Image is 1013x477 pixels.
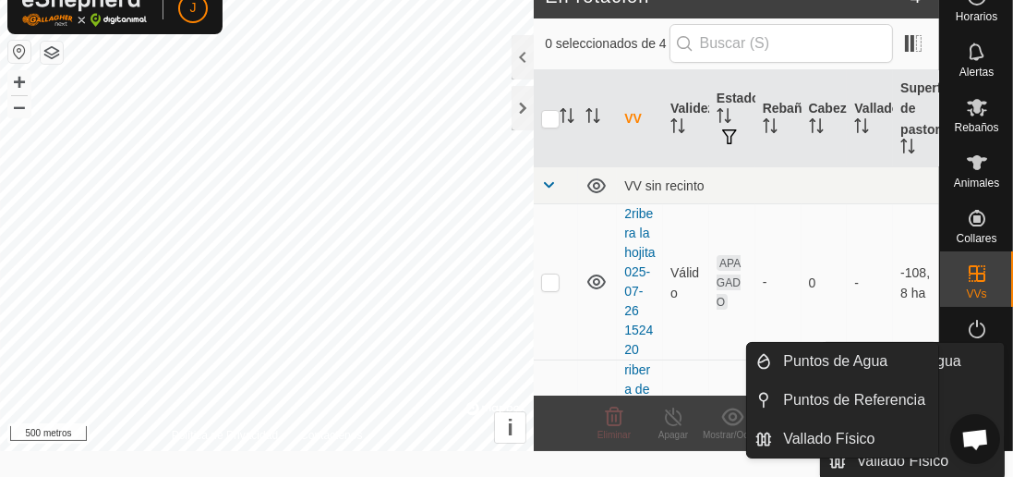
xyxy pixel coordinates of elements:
[507,415,513,440] font: i
[747,343,938,380] li: Puntos de Agua
[783,350,887,373] span: Puntos de Agua
[959,66,994,79] font: Alertas
[954,177,999,190] font: Animales
[783,389,925,411] span: Puntos de Referencia
[597,430,631,440] font: Eliminar
[857,350,961,373] span: Puntos de Agua
[763,101,810,116] font: Rebaño
[624,178,704,193] font: VV sin recinto
[670,264,699,300] font: Válido
[172,427,278,444] a: Política de Privacidad
[854,275,859,289] font: -
[772,382,938,419] a: Puntos de Referencia
[854,101,899,116] font: Vallado
[747,382,938,419] li: Puntos de Referencia
[545,36,667,51] font: 0 seleccionados de 4
[772,343,938,380] a: Puntos de Agua
[809,101,862,116] font: Cabezas
[560,111,574,126] p-sorticon: Activar para ordenar
[624,206,655,357] a: 2ribera la hojita025-07-26 152420
[900,80,963,136] font: Superficie de pastoreo
[717,111,731,126] p-sorticon: Activar para ordenar
[41,42,63,64] button: Capas del Mapa
[950,414,1000,464] div: Chat abierto
[783,428,874,450] span: Vallado Físico
[763,121,778,136] p-sorticon: Activar para ordenar
[300,429,362,442] font: Contáctenos
[624,111,642,126] font: VV
[13,69,26,94] font: +
[717,257,741,309] font: APAGADO
[8,41,30,63] button: Restablecer Mapa
[172,429,278,442] font: Política de Privacidad
[809,275,816,289] font: 0
[857,450,948,472] span: Vallado Físico
[956,10,997,23] font: Horarios
[670,101,714,116] font: Validez
[747,421,938,458] li: Vallado Físico
[495,412,525,443] button: i
[300,427,362,444] a: Contáctenos
[669,24,893,63] input: Buscar (S)
[13,93,25,118] font: –
[658,430,688,440] font: Apagar
[8,95,30,117] button: –
[900,264,930,300] font: -108,8 ha
[966,287,986,300] font: VVs
[670,121,685,136] p-sorticon: Activar para ordenar
[717,91,760,105] font: Estado
[954,121,998,134] font: Rebaños
[809,121,824,136] p-sorticon: Activar para ordenar
[956,232,996,245] font: Collares
[585,111,600,126] p-sorticon: Activar para ordenar
[854,121,869,136] p-sorticon: Activar para ordenar
[763,275,767,289] font: -
[8,71,30,93] button: +
[900,141,915,156] p-sorticon: Activar para ordenar
[703,430,766,440] font: Mostrar/Ocultar
[772,421,938,458] a: Vallado Físico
